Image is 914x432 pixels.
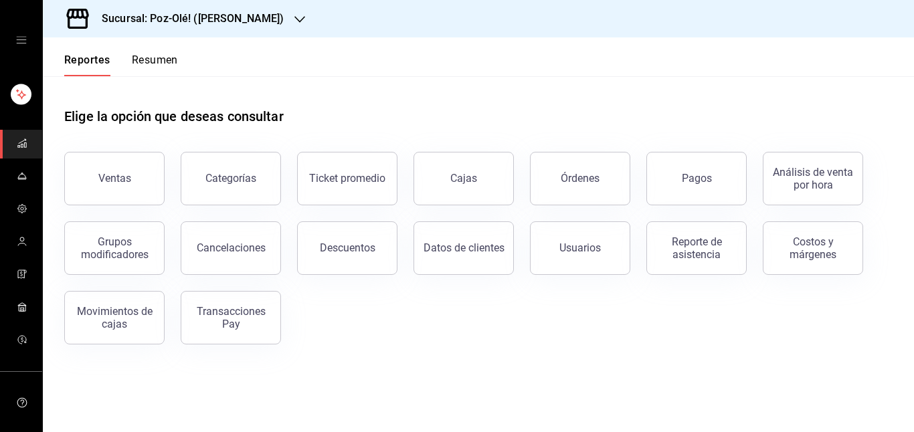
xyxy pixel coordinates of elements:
[297,221,397,275] button: Descuentos
[561,172,600,185] div: Órdenes
[763,152,863,205] button: Análisis de venta por hora
[655,235,738,261] div: Reporte de asistencia
[320,241,375,254] div: Descuentos
[646,221,747,275] button: Reporte de asistencia
[771,166,854,191] div: Análisis de venta por hora
[530,152,630,205] button: Órdenes
[64,152,165,205] button: Ventas
[414,152,514,205] a: Cajas
[64,53,178,76] div: navigation tabs
[205,172,256,185] div: Categorías
[414,221,514,275] button: Datos de clientes
[91,11,284,27] h3: Sucursal: Poz-Olé! ([PERSON_NAME])
[64,291,165,344] button: Movimientos de cajas
[197,241,266,254] div: Cancelaciones
[181,152,281,205] button: Categorías
[297,152,397,205] button: Ticket promedio
[530,221,630,275] button: Usuarios
[132,53,178,76] button: Resumen
[309,172,385,185] div: Ticket promedio
[181,221,281,275] button: Cancelaciones
[64,221,165,275] button: Grupos modificadores
[771,235,854,261] div: Costos y márgenes
[424,241,505,254] div: Datos de clientes
[646,152,747,205] button: Pagos
[64,53,110,76] button: Reportes
[73,235,156,261] div: Grupos modificadores
[763,221,863,275] button: Costos y márgenes
[64,106,284,126] h1: Elige la opción que deseas consultar
[181,291,281,344] button: Transacciones Pay
[98,172,131,185] div: Ventas
[16,35,27,45] button: open drawer
[682,172,712,185] div: Pagos
[559,241,601,254] div: Usuarios
[189,305,272,330] div: Transacciones Pay
[73,305,156,330] div: Movimientos de cajas
[450,171,478,187] div: Cajas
